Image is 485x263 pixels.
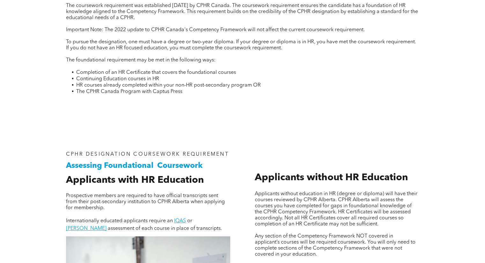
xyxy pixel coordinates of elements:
[66,27,365,32] span: Important Note: The 2022 update to CPHR Canada's Competency Framework will not affect the current...
[76,89,182,94] span: The CPHR Canada Program with Captus Press
[255,234,415,257] span: Any section of the Competency Framework NOT covered in applicant’s courses will be required cours...
[66,152,229,157] span: CPHR DESIGNATION COURSEWORK REQUIREMENT
[187,218,192,224] span: or
[174,218,186,224] a: IQAS
[66,162,202,170] span: Assessing Foundational Coursework
[255,173,408,182] span: Applicants without HR Education
[66,218,173,224] span: Internationally educated applicants require an
[66,58,216,63] span: The foundational requirement may be met in the following ways:
[66,226,107,231] a: [PERSON_NAME]
[108,226,222,231] span: assessment of each course in place of transcripts.
[76,76,159,82] span: Continuing Education courses in HR
[76,70,236,75] span: Completion of an HR Certificate that covers the foundational courses
[66,175,204,185] span: Applicants with HR Education
[255,191,417,227] span: Applicants without education in HR (degree or diploma) will have their courses reviewed by CPHR A...
[66,193,225,210] span: Prospective members are required to have official transcripts sent from their post-secondary inst...
[66,39,416,51] span: To pursue the designation, one must have a degree or two-year diploma. If your degree or diploma ...
[76,83,261,88] span: HR courses already completed within your non-HR post-secondary program OR
[66,3,418,20] span: The coursework requirement was established [DATE] by CPHR Canada. The coursework requirement ensu...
